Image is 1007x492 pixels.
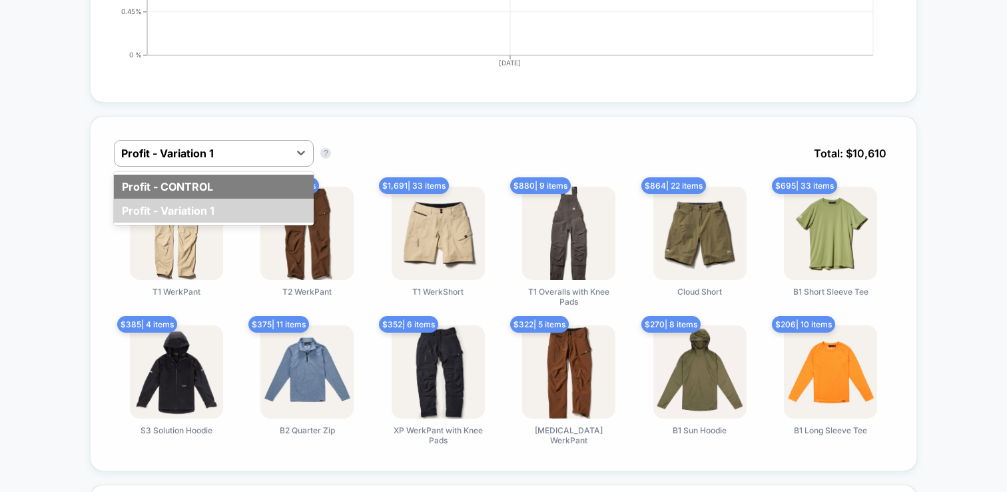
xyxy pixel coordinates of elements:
[117,316,177,333] span: $ 385 | 4 items
[499,59,521,67] tspan: [DATE]
[130,187,223,280] img: T1 WerkPant
[392,187,485,280] img: T1 WerkShort
[772,177,837,194] span: $ 695 | 33 items
[130,325,223,419] img: S3 Solution Hoodie
[784,325,877,419] img: B1 Long Sleeve Tee
[121,7,142,15] tspan: 0.45%
[641,177,706,194] span: $ 864 | 22 items
[280,425,335,447] span: B2 Quarter Zip
[772,316,835,333] span: $ 206 | 10 items
[392,325,485,419] img: XP WerkPant with Knee Pads
[510,177,571,194] span: $ 880 | 9 items
[153,287,200,309] span: T1 WerkPant
[129,51,142,59] tspan: 0 %
[141,425,212,447] span: S3 Solution Hoodie
[412,287,464,309] span: T1 WerkShort
[677,287,722,309] span: Cloud Short
[673,425,727,447] span: B1 Sun Hoodie
[653,187,747,280] img: Cloud Short
[519,287,619,309] span: T1 Overalls with Knee Pads
[320,148,331,159] button: ?
[510,316,569,333] span: $ 322 | 5 items
[807,140,893,167] span: Total: $ 10,610
[114,199,314,223] div: Profit - Variation 1
[794,425,867,447] span: B1 Long Sleeve Tee
[641,316,701,333] span: $ 270 | 8 items
[522,187,615,280] img: T1 Overalls with Knee Pads
[379,316,438,333] span: $ 352 | 6 items
[784,187,877,280] img: B1 Short Sleeve Tee
[388,425,488,447] span: XP WerkPant with Knee Pads
[260,325,354,419] img: B2 Quarter Zip
[519,425,619,447] span: [MEDICAL_DATA] WerkPant
[282,287,332,309] span: T2 WerkPant
[114,175,314,199] div: Profit - CONTROL
[379,177,449,194] span: $ 1,691 | 33 items
[793,287,868,309] span: B1 Short Sleeve Tee
[260,187,354,280] img: T2 WerkPant
[522,325,615,419] img: T3 WerkPant
[248,316,309,333] span: $ 375 | 11 items
[653,325,747,419] img: B1 Sun Hoodie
